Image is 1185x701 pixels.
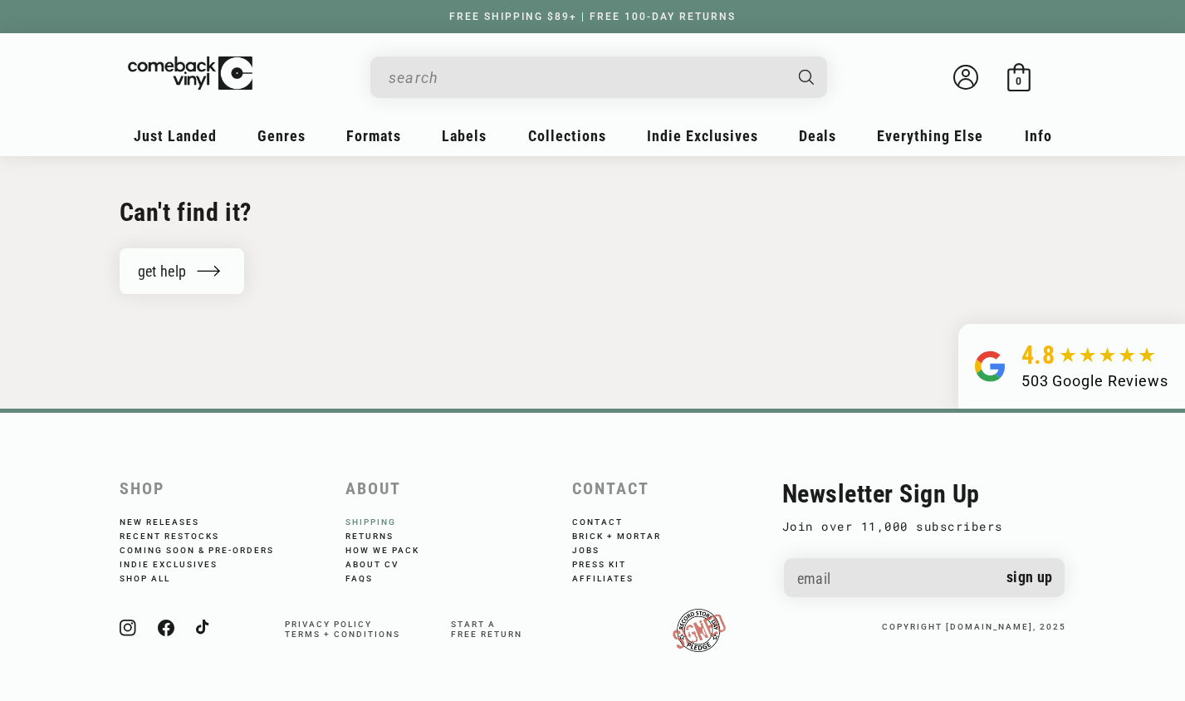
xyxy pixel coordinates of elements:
a: Brick + Mortar [572,527,683,542]
a: Recent Restocks [120,527,242,542]
a: Privacy Policy [285,620,372,629]
small: copyright [DOMAIN_NAME], 2025 [882,622,1066,631]
img: Group.svg [975,341,1005,392]
button: Search [784,56,829,98]
a: Returns [345,527,416,542]
a: Affiliates [572,570,656,584]
div: 503 Google Reviews [1021,370,1168,392]
a: 4.8 503 Google Reviews [958,324,1185,409]
img: RSDPledgeSigned-updated.png [673,609,726,652]
a: About CV [345,556,421,570]
a: Press Kit [572,556,649,570]
span: Indie Exclusives [647,127,758,145]
p: Join over 11,000 subscribers [782,517,1066,537]
h2: Newsletter Sign Up [782,479,1066,508]
span: Collections [528,127,606,145]
a: FAQs [345,570,395,584]
a: Contact [572,517,645,527]
a: New Releases [120,517,222,527]
span: Everything Else [877,127,983,145]
a: Coming Soon & Pre-Orders [120,542,296,556]
button: Sign up [994,558,1065,597]
h2: Shop [120,479,330,498]
a: FREE SHIPPING $89+ | FREE 100-DAY RETURNS [433,11,752,22]
a: Shop All [120,570,193,584]
a: get help [120,248,245,294]
span: Just Landed [134,127,217,145]
span: Formats [346,127,401,145]
img: star5.svg [1060,347,1155,364]
span: Start a free return [451,620,522,639]
div: Search [370,56,827,98]
input: Email [784,558,1065,601]
span: Info [1025,127,1052,145]
a: Shipping [345,517,419,527]
h2: Can't find it? [120,196,309,228]
input: When autocomplete results are available use up and down arrows to review and enter to select [389,61,782,95]
span: Labels [442,127,487,145]
span: Genres [257,127,306,145]
a: Jobs [572,542,622,556]
h2: Contact [572,479,782,498]
span: 4.8 [1021,341,1055,370]
a: Start afree return [451,620,522,639]
a: Terms + Conditions [285,630,400,639]
span: Deals [799,127,836,145]
h2: About [345,479,556,498]
a: Indie Exclusives [120,556,240,570]
a: How We Pack [345,542,442,556]
span: 0 [1016,75,1021,87]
